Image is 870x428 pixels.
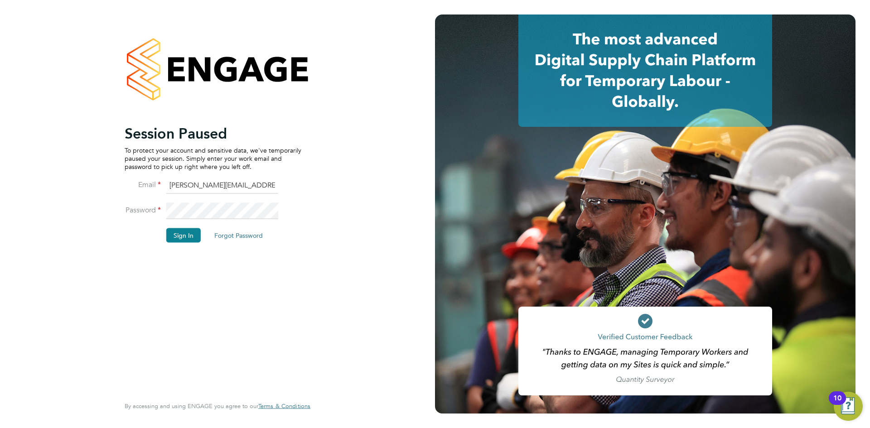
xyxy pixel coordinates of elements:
label: Password [125,205,161,215]
div: 10 [833,398,841,410]
h2: Session Paused [125,124,301,142]
input: Enter your work email... [166,178,278,194]
span: By accessing and using ENGAGE you agree to our [125,402,310,410]
p: To protect your account and sensitive data, we've temporarily paused your session. Simply enter y... [125,146,301,171]
label: Email [125,180,161,189]
a: Terms & Conditions [258,403,310,410]
span: Terms & Conditions [258,402,310,410]
button: Sign In [166,228,201,242]
button: Open Resource Center, 10 new notifications [834,392,863,421]
button: Forgot Password [207,228,270,242]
